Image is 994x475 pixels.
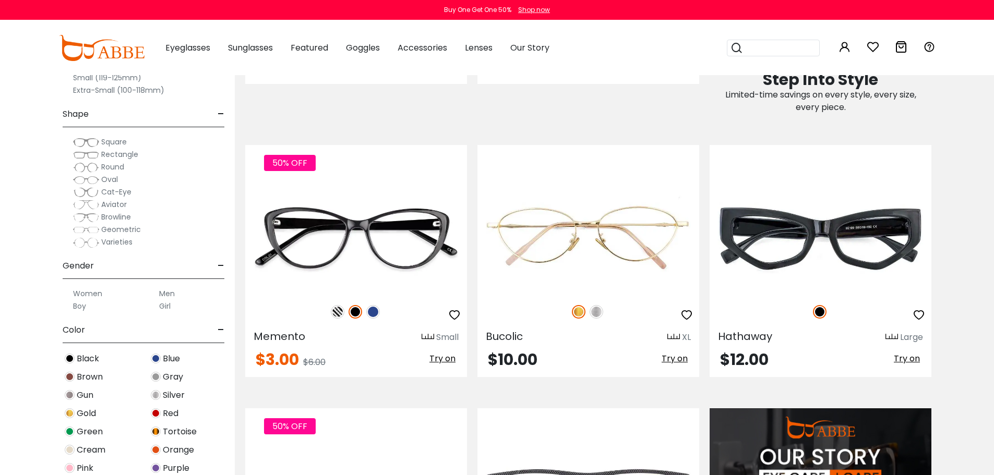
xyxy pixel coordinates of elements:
[163,371,183,383] span: Gray
[163,407,178,420] span: Red
[291,42,328,54] span: Featured
[662,352,688,364] span: Try on
[682,331,691,344] div: XL
[101,137,127,147] span: Square
[572,305,585,319] img: Gold
[159,287,175,300] label: Men
[151,445,161,455] img: Orange
[763,68,878,91] span: Step Into Style
[163,462,189,474] span: Purple
[264,418,316,434] span: 50% OFF
[73,137,99,148] img: Square.png
[398,42,447,54] span: Accessories
[590,305,603,319] img: Silver
[218,253,224,278] span: -
[101,174,118,185] span: Oval
[710,182,931,294] img: Black Hathaway - Acetate ,Universal Bridge Fit
[73,200,99,210] img: Aviator.png
[151,354,161,363] img: Blue
[436,331,459,344] div: Small
[65,372,75,382] img: Brown
[73,225,99,235] img: Geometric.png
[65,427,75,436] img: Green
[303,356,326,368] span: $6.00
[658,352,691,366] button: Try on
[254,329,305,344] span: Memento
[73,212,99,223] img: Browline.png
[77,462,93,474] span: Pink
[151,427,161,436] img: Tortoise
[63,253,94,278] span: Gender
[65,354,75,363] img: Black
[422,333,434,341] img: size ruler
[77,352,99,365] span: Black
[101,199,127,210] span: Aviator
[720,348,769,371] span: $12.00
[101,149,138,160] span: Rectangle
[163,425,197,438] span: Tortoise
[885,333,898,341] img: size ruler
[73,175,99,185] img: Oval.png
[65,463,75,473] img: Pink
[228,42,273,54] span: Sunglasses
[163,389,185,401] span: Silver
[349,305,362,319] img: Black
[77,389,93,401] span: Gun
[65,390,75,400] img: Gun
[101,237,133,247] span: Varieties
[63,102,89,127] span: Shape
[151,408,161,418] img: Red
[366,305,380,319] img: Blue
[510,42,549,54] span: Our Story
[465,42,493,54] span: Lenses
[891,352,923,366] button: Try on
[488,348,537,371] span: $10.00
[513,5,550,14] a: Shop now
[426,352,459,366] button: Try on
[73,287,102,300] label: Women
[163,352,180,365] span: Blue
[894,352,920,364] span: Try on
[73,150,99,160] img: Rectangle.png
[813,305,827,319] img: Black
[667,333,680,341] img: size ruler
[151,463,161,473] img: Purple
[73,71,141,84] label: Small (119-125mm)
[77,444,105,456] span: Cream
[725,89,916,113] span: Limited-time savings on every style, every size, every piece.
[65,445,75,455] img: Cream
[165,42,210,54] span: Eyeglasses
[159,300,171,312] label: Girl
[900,331,923,344] div: Large
[65,408,75,418] img: Gold
[218,102,224,127] span: -
[77,407,96,420] span: Gold
[59,35,145,61] img: abbeglasses.com
[218,318,224,343] span: -
[77,425,103,438] span: Green
[346,42,380,54] span: Goggles
[486,329,523,344] span: Bucolic
[477,182,699,294] img: Gold Bucolic - Metal ,Adjust Nose Pads
[73,84,164,96] label: Extra-Small (100-118mm)
[264,155,316,171] span: 50% OFF
[77,371,103,383] span: Brown
[518,5,550,15] div: Shop now
[245,182,467,294] img: Black Memento - Acetate ,Universal Bridge Fit
[151,390,161,400] img: Silver
[73,162,99,173] img: Round.png
[101,212,131,222] span: Browline
[256,348,299,371] span: $3.00
[73,187,99,198] img: Cat-Eye.png
[101,162,124,172] span: Round
[444,5,511,15] div: Buy One Get One 50%
[429,352,456,364] span: Try on
[331,305,344,319] img: Pattern
[101,224,141,235] span: Geometric
[718,329,772,344] span: Hathaway
[163,444,194,456] span: Orange
[63,318,85,343] span: Color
